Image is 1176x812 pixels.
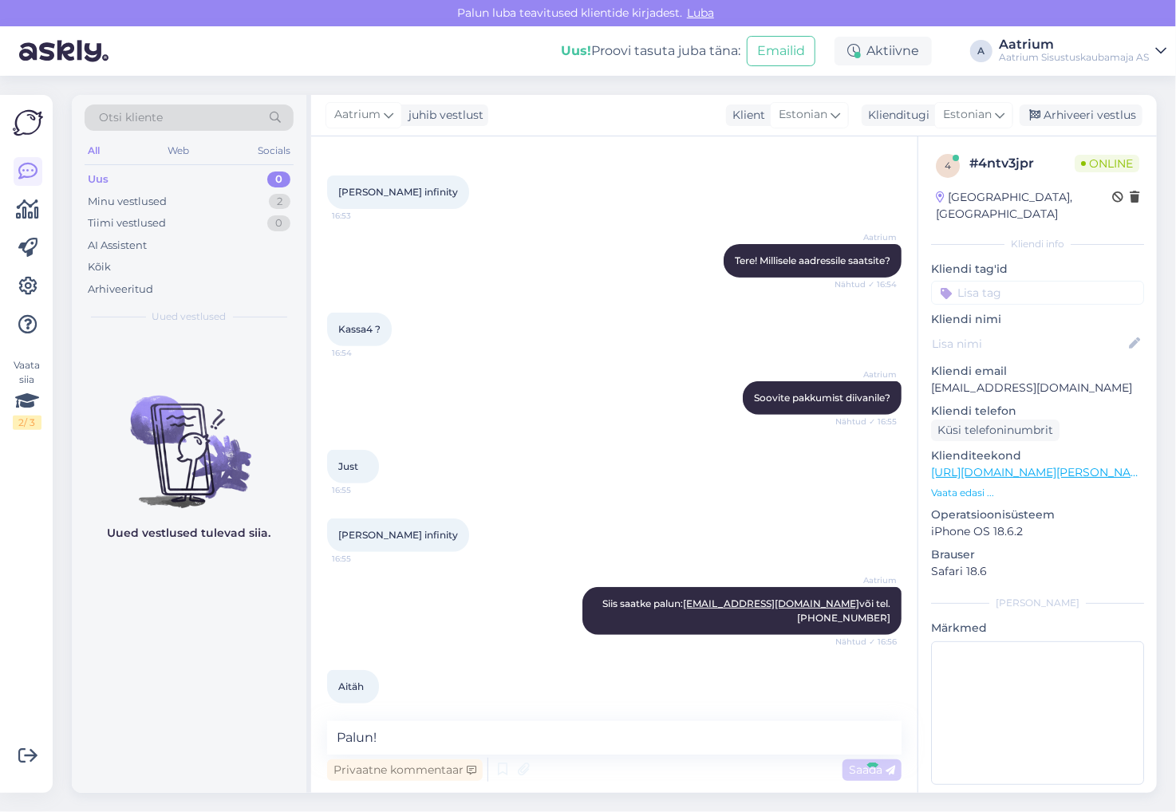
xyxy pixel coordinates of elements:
[835,636,897,648] span: Nähtud ✓ 16:56
[165,140,193,161] div: Web
[931,380,1144,396] p: [EMAIL_ADDRESS][DOMAIN_NAME]
[931,563,1144,580] p: Safari 18.6
[88,194,167,210] div: Minu vestlused
[936,189,1112,223] div: [GEOGRAPHIC_DATA], [GEOGRAPHIC_DATA]
[735,254,890,266] span: Tere! Millisele aadressile saatsite?
[931,447,1144,464] p: Klienditeekond
[931,363,1144,380] p: Kliendi email
[837,574,897,586] span: Aatrium
[561,41,740,61] div: Proovi tasuta juba täna:
[969,154,1075,173] div: # 4ntv3jpr
[931,507,1144,523] p: Operatsioonisüsteem
[931,403,1144,420] p: Kliendi telefon
[999,51,1149,64] div: Aatrium Sisustuskaubamaja AS
[683,597,859,609] a: [EMAIL_ADDRESS][DOMAIN_NAME]
[85,140,103,161] div: All
[338,529,458,541] span: [PERSON_NAME] infinity
[561,43,591,58] b: Uus!
[931,486,1144,500] p: Vaata edasi ...
[88,238,147,254] div: AI Assistent
[332,553,392,565] span: 16:55
[931,311,1144,328] p: Kliendi nimi
[338,186,458,198] span: [PERSON_NAME] infinity
[1020,104,1142,126] div: Arhiveeri vestlus
[837,231,897,243] span: Aatrium
[13,108,43,138] img: Askly Logo
[88,282,153,298] div: Arhiveeritud
[932,335,1126,353] input: Lisa nimi
[1075,155,1139,172] span: Online
[835,37,932,65] div: Aktiivne
[837,369,897,380] span: Aatrium
[602,597,893,624] span: Siis saatke palun: või tel. [PHONE_NUMBER]
[747,36,815,66] button: Emailid
[931,420,1060,441] div: Küsi telefoninumbrit
[999,38,1166,64] a: AatriumAatrium Sisustuskaubamaja AS
[970,40,992,62] div: A
[332,347,392,359] span: 16:54
[332,484,392,496] span: 16:55
[779,106,827,124] span: Estonian
[931,261,1144,278] p: Kliendi tag'id
[754,392,890,404] span: Soovite pakkumist diivanile?
[931,237,1144,251] div: Kliendi info
[338,460,358,472] span: Just
[152,309,227,324] span: Uued vestlused
[332,210,392,222] span: 16:53
[945,160,951,171] span: 4
[943,106,992,124] span: Estonian
[332,704,392,716] span: 16:58
[338,323,381,335] span: Kassa4 ?
[267,215,290,231] div: 0
[931,620,1144,637] p: Märkmed
[835,416,897,428] span: Nähtud ✓ 16:55
[726,107,765,124] div: Klient
[267,171,290,187] div: 0
[88,259,111,275] div: Kõik
[255,140,294,161] div: Socials
[931,546,1144,563] p: Brauser
[402,107,483,124] div: juhib vestlust
[931,596,1144,610] div: [PERSON_NAME]
[931,465,1151,479] a: [URL][DOMAIN_NAME][PERSON_NAME]
[99,109,163,126] span: Otsi kliente
[88,215,166,231] div: Tiimi vestlused
[682,6,719,20] span: Luba
[334,106,381,124] span: Aatrium
[108,525,271,542] p: Uued vestlused tulevad siia.
[13,416,41,430] div: 2 / 3
[835,278,897,290] span: Nähtud ✓ 16:54
[72,367,306,510] img: No chats
[13,358,41,430] div: Vaata siia
[269,194,290,210] div: 2
[931,523,1144,540] p: iPhone OS 18.6.2
[999,38,1149,51] div: Aatrium
[862,107,929,124] div: Klienditugi
[88,171,109,187] div: Uus
[931,281,1144,305] input: Lisa tag
[338,680,364,692] span: Aitäh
